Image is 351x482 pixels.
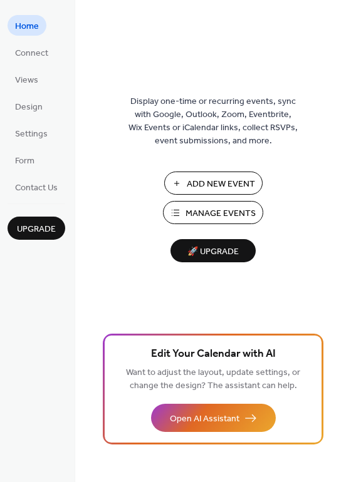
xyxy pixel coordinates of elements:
[8,96,50,116] a: Design
[163,201,263,224] button: Manage Events
[15,74,38,87] span: Views
[151,346,276,363] span: Edit Your Calendar with AI
[15,101,43,114] span: Design
[178,244,248,260] span: 🚀 Upgrade
[15,47,48,60] span: Connect
[186,207,256,220] span: Manage Events
[170,239,256,262] button: 🚀 Upgrade
[128,95,298,148] span: Display one-time or recurring events, sync with Google, Outlook, Zoom, Eventbrite, Wix Events or ...
[15,20,39,33] span: Home
[170,413,239,426] span: Open AI Assistant
[17,223,56,236] span: Upgrade
[15,155,34,168] span: Form
[8,15,46,36] a: Home
[126,364,300,394] span: Want to adjust the layout, update settings, or change the design? The assistant can help.
[8,177,65,197] a: Contact Us
[187,178,255,191] span: Add New Event
[8,217,65,240] button: Upgrade
[8,150,42,170] a: Form
[8,123,55,143] a: Settings
[164,172,263,195] button: Add New Event
[15,182,58,195] span: Contact Us
[151,404,276,432] button: Open AI Assistant
[8,69,46,90] a: Views
[8,42,56,63] a: Connect
[15,128,48,141] span: Settings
